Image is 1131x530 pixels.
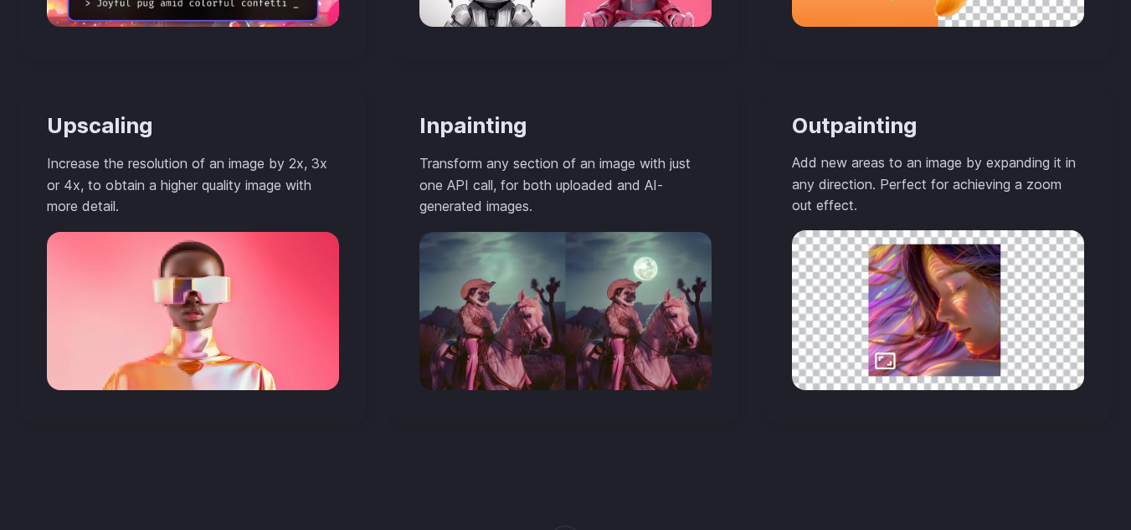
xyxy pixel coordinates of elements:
[47,153,339,218] p: Increase the resolution of an image by 2x, 3x or 4x, to obtain a higher quality image with more d...
[419,232,712,390] img: A pug dog dressed as a cowboy riding a horse in the desert
[47,232,339,390] img: A woman wearing a pair of virtual reality glasses
[792,113,1084,139] h3: Outpainting
[792,230,1084,390] img: A woman with her eyes closed and her hair blowing in the wind
[47,113,339,139] h3: Upscaling
[419,153,712,218] p: Transform any section of an image with just one API call, for both uploaded and AI-generated images.
[419,113,712,139] h3: Inpainting
[792,152,1084,217] p: Add new areas to an image by expanding it in any direction. Perfect for achieving a zoom out effect.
